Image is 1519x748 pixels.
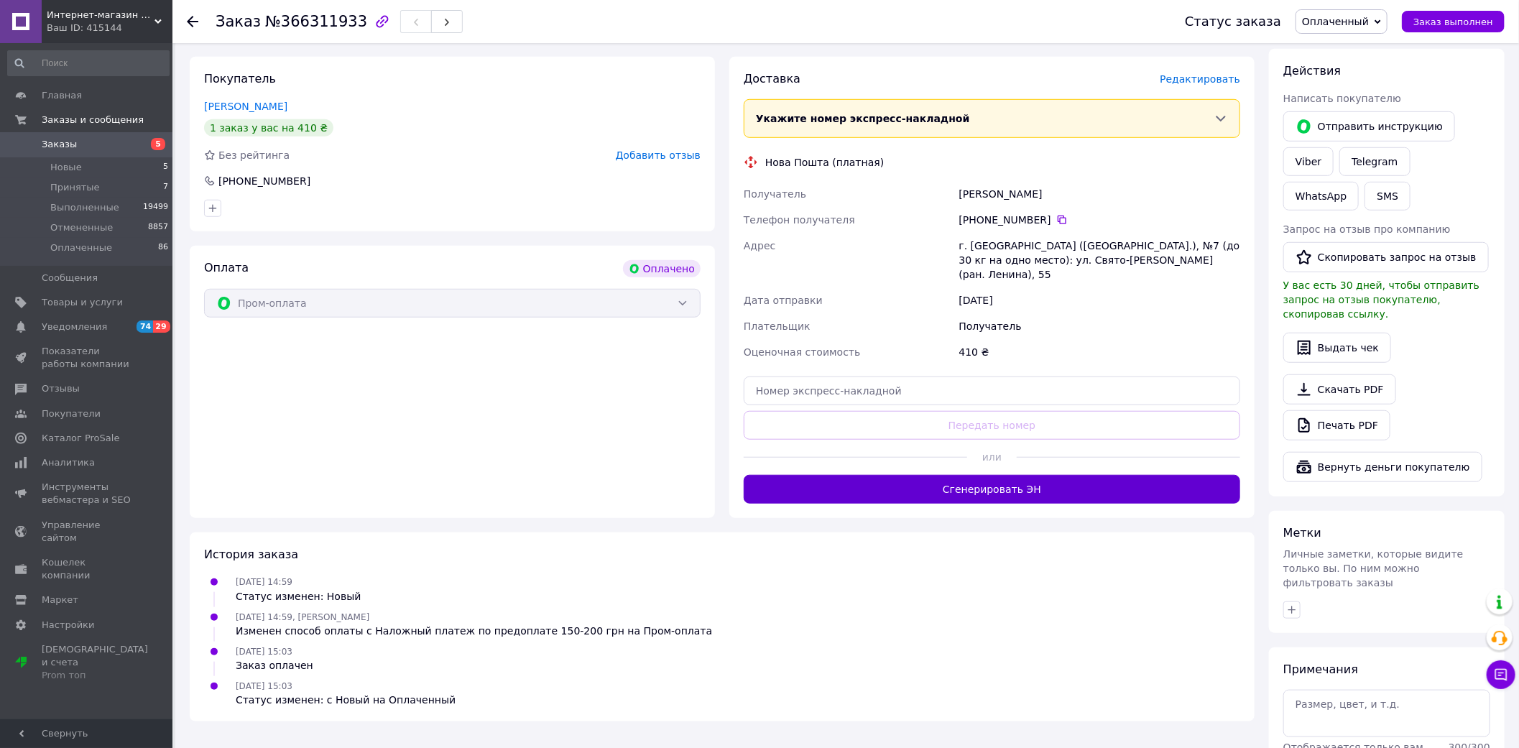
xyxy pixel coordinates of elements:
span: Аналитика [42,456,95,469]
span: 29 [153,320,170,333]
span: или [967,450,1017,464]
span: Покупатели [42,407,101,420]
span: Редактировать [1160,73,1240,85]
a: Печать PDF [1283,410,1390,440]
div: Prom топ [42,669,148,682]
span: Оплаченный [1302,16,1369,27]
span: Покупатель [204,72,276,86]
span: 5 [163,161,168,174]
span: Адрес [744,240,775,251]
div: Оплачено [623,260,701,277]
div: 410 ₴ [956,339,1243,365]
button: Отправить инструкцию [1283,111,1455,142]
span: [DATE] 14:59 [236,577,292,587]
div: Статус заказа [1185,14,1281,29]
span: [DATE] 14:59, [PERSON_NAME] [236,612,369,622]
span: Управление сайтом [42,519,133,545]
div: Ваш ID: 415144 [47,22,172,34]
span: Настройки [42,619,94,632]
button: Выдать чек [1283,333,1391,363]
span: Маркет [42,594,78,606]
span: 19499 [143,201,168,214]
div: Статус изменен: Новый [236,589,361,604]
span: [DATE] 15:03 [236,681,292,691]
span: Метки [1283,526,1321,540]
span: Главная [42,89,82,102]
span: Принятые [50,181,100,194]
div: [PERSON_NAME] [956,181,1243,207]
span: Действия [1283,64,1341,78]
span: У вас есть 30 дней, чтобы отправить запрос на отзыв покупателю, скопировав ссылку. [1283,280,1479,320]
span: Показатели работы компании [42,345,133,371]
span: Оплаченные [50,241,112,254]
span: 86 [158,241,168,254]
a: [PERSON_NAME] [204,101,287,112]
span: Оценочная стоимость [744,346,861,358]
span: История заказа [204,548,298,561]
input: Поиск [7,50,170,76]
span: Заказы [42,138,77,151]
span: Личные заметки, которые видите только вы. По ним можно фильтровать заказы [1283,548,1464,588]
a: WhatsApp [1283,182,1359,211]
span: 8857 [148,221,168,234]
span: Каталог ProSale [42,432,119,445]
span: Плательщик [744,320,811,332]
button: Чат с покупателем [1487,660,1515,689]
span: Выполненные [50,201,119,214]
div: [PHONE_NUMBER] [959,213,1240,227]
span: Заказ выполнен [1413,17,1493,27]
span: 5 [151,138,165,150]
button: Сгенерировать ЭН [744,475,1240,504]
div: Вернуться назад [187,14,198,29]
a: Viber [1283,147,1334,176]
span: Запрос на отзыв про компанию [1283,223,1451,235]
span: 7 [163,181,168,194]
span: Примечания [1283,662,1358,676]
span: Добавить отзыв [616,149,701,161]
a: Telegram [1339,147,1410,176]
span: Дата отправки [744,295,823,306]
span: Заказ [216,13,261,30]
div: Статус изменен: с Новый на Оплаченный [236,693,456,707]
span: №366311933 [265,13,367,30]
span: Сообщения [42,272,98,285]
div: г. [GEOGRAPHIC_DATA] ([GEOGRAPHIC_DATA].), №7 (до 30 кг на одно место): ул. Свято-[PERSON_NAME] (... [956,233,1243,287]
button: Заказ выполнен [1402,11,1505,32]
div: [PHONE_NUMBER] [217,174,312,188]
span: Уведомления [42,320,107,333]
div: Изменен способ оплаты с Наложный платеж по предоплате 150-200 грн на Пром-оплата [236,624,712,638]
span: [DATE] 15:03 [236,647,292,657]
span: Написать покупателю [1283,93,1401,104]
span: [DEMOGRAPHIC_DATA] и счета [42,643,148,683]
div: [DATE] [956,287,1243,313]
input: Номер экспресс-накладной [744,377,1240,405]
span: Новые [50,161,82,174]
span: Телефон получателя [744,214,855,226]
span: Заказы и сообщения [42,114,144,126]
span: Доставка [744,72,800,86]
span: Оплата [204,261,249,274]
span: Товары и услуги [42,296,123,309]
a: Скачать PDF [1283,374,1396,405]
span: Отзывы [42,382,80,395]
span: Получатель [744,188,806,200]
div: Нова Пошта (платная) [762,155,887,170]
span: 74 [137,320,153,333]
button: Скопировать запрос на отзыв [1283,242,1489,272]
span: Инструменты вебмастера и SEO [42,481,133,507]
button: SMS [1365,182,1410,211]
span: Отмененные [50,221,113,234]
span: Без рейтинга [218,149,290,161]
button: Вернуть деньги покупателю [1283,452,1482,482]
span: Укажите номер экспресс-накладной [756,113,970,124]
span: Интернет-магазин "ЕXCLUSIVE" [47,9,154,22]
div: 1 заказ у вас на 410 ₴ [204,119,333,137]
div: Получатель [956,313,1243,339]
div: Заказ оплачен [236,658,313,673]
span: Кошелек компании [42,556,133,582]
